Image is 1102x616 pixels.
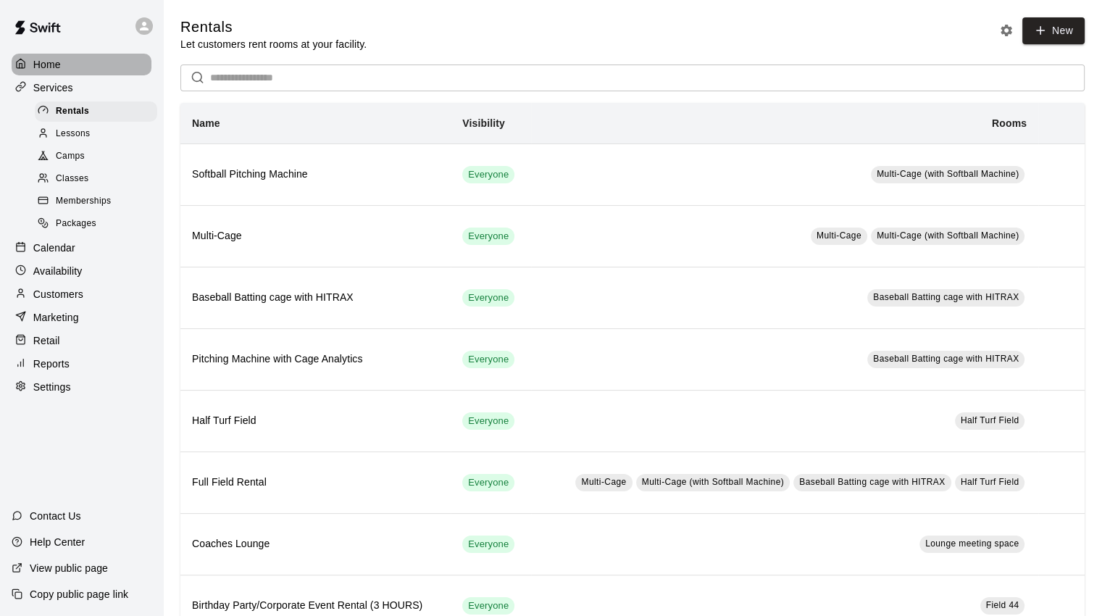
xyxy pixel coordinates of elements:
span: Baseball Batting cage with HITRAX [873,292,1019,302]
a: Camps [35,146,163,168]
a: Classes [35,168,163,191]
b: Rooms [992,117,1027,129]
span: Baseball Batting cage with HITRAX [873,354,1019,364]
span: Everyone [462,599,514,613]
span: Multi-Cage [581,477,626,487]
h6: Softball Pitching Machine [192,167,439,183]
h6: Baseball Batting cage with HITRAX [192,290,439,306]
a: Lessons [35,122,163,145]
div: This service is visible to all of your customers [462,536,514,553]
div: This service is visible to all of your customers [462,351,514,368]
h6: Full Field Rental [192,475,439,491]
div: Lessons [35,124,157,144]
div: This service is visible to all of your customers [462,228,514,245]
span: Everyone [462,476,514,490]
span: Memberships [56,194,111,209]
span: Camps [56,149,85,164]
div: Memberships [35,191,157,212]
span: Classes [56,172,88,186]
a: Retail [12,330,151,351]
p: Retail [33,333,60,348]
span: Multi-Cage (with Softball Machine) [877,230,1019,241]
div: This service is visible to all of your customers [462,412,514,430]
span: Lessons [56,127,91,141]
div: This service is visible to all of your customers [462,597,514,615]
span: Field 44 [986,600,1019,610]
a: Reports [12,353,151,375]
div: This service is visible to all of your customers [462,474,514,491]
div: Camps [35,146,157,167]
a: Settings [12,376,151,398]
a: Memberships [35,191,163,213]
span: Baseball Batting cage with HITRAX [799,477,945,487]
span: Multi-Cage (with Softball Machine) [642,477,784,487]
a: New [1022,17,1085,44]
a: Rentals [35,100,163,122]
div: Classes [35,169,157,189]
a: Services [12,77,151,99]
span: Everyone [462,538,514,552]
button: Rental settings [995,20,1017,41]
span: Everyone [462,353,514,367]
span: Rentals [56,104,89,119]
b: Visibility [462,117,505,129]
b: Name [192,117,220,129]
span: Packages [56,217,96,231]
div: Rentals [35,101,157,122]
span: Multi-Cage [817,230,861,241]
h5: Rentals [180,17,367,37]
a: Packages [35,213,163,236]
p: Availability [33,264,83,278]
p: Services [33,80,73,95]
div: This service is visible to all of your customers [462,289,514,307]
span: Everyone [462,168,514,182]
p: Contact Us [30,509,81,523]
span: Lounge meeting space [925,538,1019,549]
h6: Multi-Cage [192,228,439,244]
h6: Pitching Machine with Cage Analytics [192,351,439,367]
p: Reports [33,357,70,371]
a: Calendar [12,237,151,259]
div: Packages [35,214,157,234]
span: Everyone [462,415,514,428]
p: Help Center [30,535,85,549]
a: Marketing [12,307,151,328]
p: Home [33,57,61,72]
h6: Half Turf Field [192,413,439,429]
a: Customers [12,283,151,305]
p: Calendar [33,241,75,255]
p: Customers [33,287,83,301]
span: Half Turf Field [961,477,1019,487]
p: Settings [33,380,71,394]
span: Everyone [462,291,514,305]
h6: Birthday Party/Corporate Event Rental (3 HOURS) [192,598,439,614]
p: Copy public page link [30,587,128,602]
p: View public page [30,561,108,575]
p: Marketing [33,310,79,325]
span: Everyone [462,230,514,244]
p: Let customers rent rooms at your facility. [180,37,367,51]
span: Multi-Cage (with Softball Machine) [877,169,1019,179]
a: Availability [12,260,151,282]
h6: Coaches Lounge [192,536,439,552]
span: Half Turf Field [961,415,1019,425]
div: This service is visible to all of your customers [462,166,514,183]
a: Home [12,54,151,75]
